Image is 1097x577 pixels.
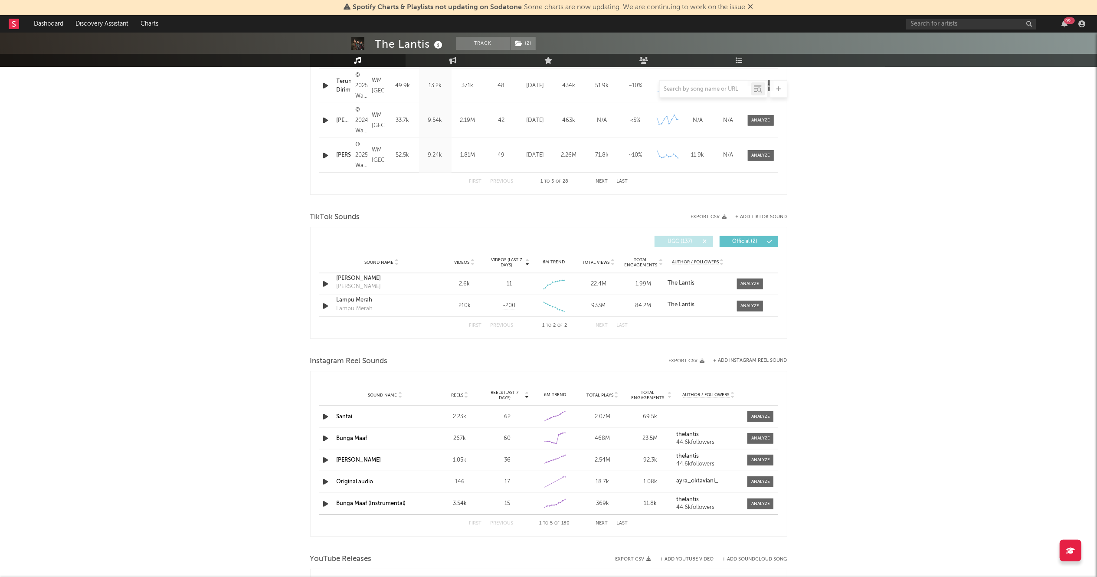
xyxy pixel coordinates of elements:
[456,37,510,50] button: Track
[588,151,617,160] div: 71.8k
[28,15,69,33] a: Dashboard
[555,521,560,525] span: of
[668,302,728,308] a: The Lantis
[727,215,787,220] button: + Add TikTok Sound
[337,77,351,94] div: Teruntuk Dirimu
[557,324,563,328] span: of
[337,479,373,485] a: Original audio
[486,413,529,421] div: 62
[531,321,579,331] div: 1 2 2
[489,257,524,268] span: Videos (last 7 days)
[534,392,577,398] div: 6M Trend
[676,497,741,503] a: thelantis
[623,302,663,310] div: 84.2M
[534,259,574,266] div: 6M Trend
[134,15,164,33] a: Charts
[581,478,624,486] div: 18.7k
[438,456,481,465] div: 1.05k
[676,505,741,511] div: 44.6k followers
[629,390,667,400] span: Total Engagements
[714,358,787,363] button: + Add Instagram Reel Sound
[375,37,445,51] div: The Lantis
[521,151,550,160] div: [DATE]
[69,15,134,33] a: Discovery Assistant
[621,116,650,125] div: <5%
[906,19,1036,30] input: Search for artists
[723,557,787,562] button: + Add SoundCloud Song
[672,259,719,265] span: Author / Followers
[621,151,650,160] div: ~ 10 %
[355,140,367,171] div: © 2025 Warner Music Indonesia
[337,116,351,125] a: [PERSON_NAME]
[486,151,517,160] div: 49
[438,478,481,486] div: 146
[469,323,482,328] button: First
[337,282,381,291] div: [PERSON_NAME]
[486,116,517,125] div: 42
[445,302,485,310] div: 210k
[438,499,481,508] div: 3.54k
[389,116,417,125] div: 33.7k
[531,177,579,187] div: 1 5 28
[617,323,628,328] button: Last
[714,557,787,562] button: + Add SoundCloud Song
[660,557,714,562] button: + Add YouTube Video
[337,414,353,420] a: Santai
[337,436,367,441] a: Bunga Maaf
[486,478,529,486] div: 17
[389,151,417,160] div: 52.5k
[581,413,624,421] div: 2.07M
[355,105,367,136] div: © 2024 Warner Music [GEOGRAPHIC_DATA]
[521,116,550,125] div: [DATE]
[353,4,746,11] span: : Some charts are now updating. We are continuing to work on the issue
[676,497,699,502] strong: thelantis
[596,521,608,526] button: Next
[445,280,485,288] div: 2.6k
[503,302,515,310] span: -200
[676,478,741,484] a: ayra_oktaviani_
[455,260,470,265] span: Videos
[337,296,427,305] a: Lampu Merah
[511,37,536,50] button: (2)
[705,358,787,363] div: + Add Instagram Reel Sound
[676,432,741,438] a: thelantis
[454,116,482,125] div: 2.19M
[554,116,583,125] div: 463k
[372,145,384,166] div: WM [GEOGRAPHIC_DATA]
[652,557,714,562] div: + Add YouTube Video
[556,180,561,184] span: of
[683,392,730,398] span: Author / Followers
[581,456,624,465] div: 2.54M
[491,521,514,526] button: Previous
[660,86,751,93] input: Search by song name or URL
[337,501,406,506] a: Bunga Maaf (Instrumental)
[469,179,482,184] button: First
[486,456,529,465] div: 36
[629,478,672,486] div: 1.08k
[421,116,449,125] div: 9.54k
[337,151,351,160] a: [PERSON_NAME]
[578,302,619,310] div: 933M
[469,521,482,526] button: First
[544,521,549,525] span: to
[623,280,663,288] div: 1.99M
[581,499,624,508] div: 369k
[310,356,388,367] span: Instagram Reel Sounds
[588,116,617,125] div: N/A
[1061,20,1068,27] button: 99+
[676,432,699,437] strong: thelantis
[421,151,449,160] div: 9.24k
[596,323,608,328] button: Next
[725,239,765,244] span: Official ( 2 )
[438,434,481,443] div: 267k
[337,305,373,313] div: Lampu Merah
[507,280,512,288] div: 11
[685,116,711,125] div: N/A
[510,37,536,50] span: ( 2 )
[310,212,360,223] span: TikTok Sounds
[629,499,672,508] div: 11.8k
[660,239,700,244] span: UGC ( 137 )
